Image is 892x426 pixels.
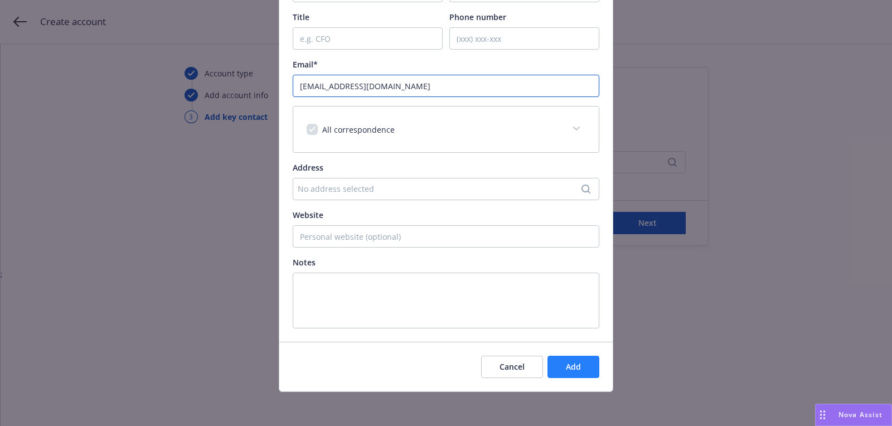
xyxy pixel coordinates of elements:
span: Add [566,361,581,372]
span: Notes [293,257,316,268]
span: Email* [293,59,318,70]
input: Personal website (optional) [293,225,599,248]
div: All correspondence [293,106,599,152]
div: No address selected [298,183,583,195]
span: Website [293,210,323,220]
div: Drag to move [816,404,830,425]
button: Add [547,356,599,378]
input: example@email.com [293,75,599,97]
span: Title [293,12,309,22]
button: No address selected [293,178,599,200]
input: e.g. CFO [293,27,443,50]
span: Address [293,162,323,173]
input: (xxx) xxx-xxx [449,27,599,50]
span: All correspondence [322,124,395,135]
svg: Search [581,185,590,193]
span: Cancel [500,361,525,372]
span: Nova Assist [838,410,883,419]
span: Phone number [449,12,506,22]
button: Cancel [481,356,543,378]
button: Nova Assist [815,404,892,426]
